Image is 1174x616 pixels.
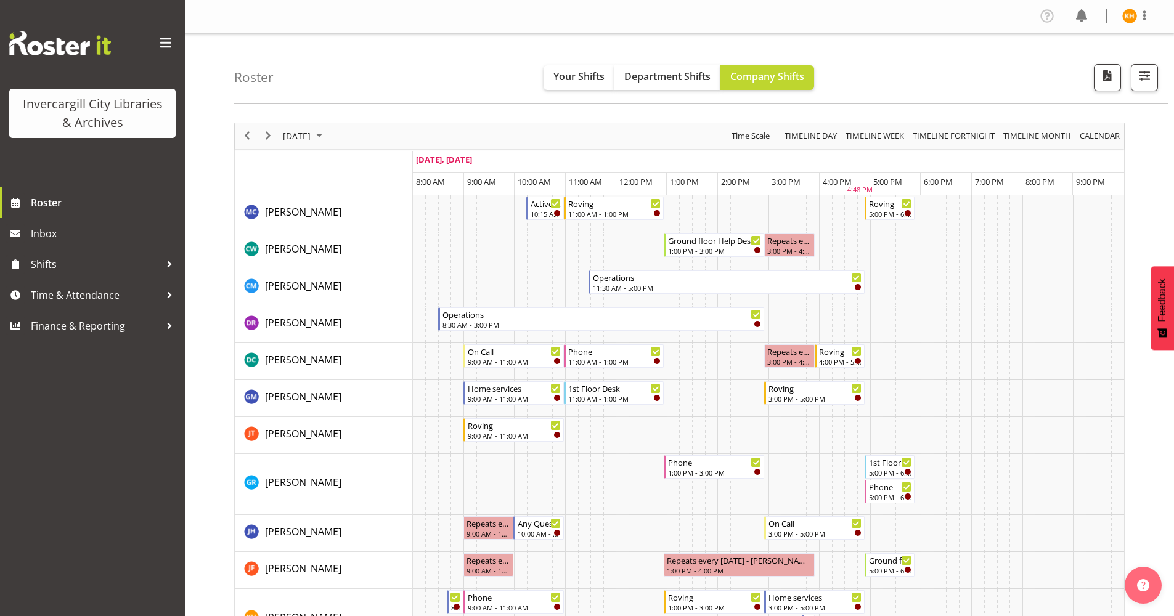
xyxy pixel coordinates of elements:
[463,516,513,540] div: Jillian Hunter"s event - Repeats every tuesday - Jillian Hunter Begin From Tuesday, October 7, 20...
[730,128,772,144] button: Time Scale
[235,306,413,343] td: Debra Robinson resource
[764,344,814,368] div: Donald Cunningham"s event - Repeats every tuesday - Donald Cunningham Begin From Tuesday, October...
[767,357,811,367] div: 3:00 PM - 4:00 PM
[667,565,811,575] div: 1:00 PM - 4:00 PM
[865,455,915,479] div: Grace Roscoe-Squires"s event - 1st Floor Desk Begin From Tuesday, October 7, 2025 at 5:00:00 PM G...
[447,590,463,614] div: Kaela Harley"s event - Newspapers Begin From Tuesday, October 7, 2025 at 8:40:00 AM GMT+13:00 End...
[513,516,563,540] div: Jillian Hunter"s event - Any Questions Begin From Tuesday, October 7, 2025 at 10:00:00 AM GMT+13:...
[467,517,510,529] div: Repeats every [DATE] - [PERSON_NAME]
[589,270,865,294] div: Cindy Mulrooney"s event - Operations Begin From Tuesday, October 7, 2025 at 11:30:00 AM GMT+13:00...
[670,176,699,187] span: 1:00 PM
[442,320,761,330] div: 8:30 AM - 3:00 PM
[265,353,341,367] span: [PERSON_NAME]
[1094,64,1121,91] button: Download a PDF of the roster for the current day
[235,380,413,417] td: Gabriel McKay Smith resource
[568,394,661,403] div: 11:00 AM - 1:00 PM
[764,516,865,540] div: Jillian Hunter"s event - On Call Begin From Tuesday, October 7, 2025 at 3:00:00 PM GMT+13:00 Ends...
[865,197,915,220] div: Aurora Catu"s event - Roving Begin From Tuesday, October 7, 2025 at 5:00:00 PM GMT+13:00 Ends At ...
[768,394,862,403] div: 3:00 PM - 5:00 PM
[865,553,915,577] div: Joanne Forbes"s event - Ground floor Help Desk Begin From Tuesday, October 7, 2025 at 5:00:00 PM ...
[668,602,761,612] div: 1:00 PM - 3:00 PM
[869,456,911,468] div: 1st Floor Desk
[235,195,413,232] td: Aurora Catu resource
[416,176,445,187] span: 8:00 AM
[265,390,341,403] span: [PERSON_NAME]
[768,602,862,612] div: 3:00 PM - 5:00 PM
[767,246,811,256] div: 3:00 PM - 4:00 PM
[531,209,561,219] div: 10:15 AM - 11:00 AM
[768,517,862,529] div: On Call
[664,590,764,614] div: Kaela Harley"s event - Roving Begin From Tuesday, October 7, 2025 at 1:00:00 PM GMT+13:00 Ends At...
[975,176,1004,187] span: 7:00 PM
[279,123,330,149] div: October 7, 2025
[869,554,911,566] div: Ground floor Help Desk
[768,382,862,394] div: Roving
[265,242,341,256] span: [PERSON_NAME]
[468,591,561,603] div: Phone
[668,246,761,256] div: 1:00 PM - 3:00 PM
[624,70,711,83] span: Department Shifts
[22,95,163,132] div: Invercargill City Libraries & Archives
[468,419,561,431] div: Roving
[416,154,472,165] span: [DATE], [DATE]
[668,591,761,603] div: Roving
[819,345,862,357] div: Roving
[265,316,341,330] span: [PERSON_NAME]
[265,315,341,330] a: [PERSON_NAME]
[239,128,256,144] button: Previous
[235,454,413,515] td: Grace Roscoe-Squires resource
[531,197,561,209] div: Active Rhyming
[768,529,862,538] div: 3:00 PM - 5:00 PM
[235,269,413,306] td: Cindy Mulrooney resource
[730,128,771,144] span: Time Scale
[438,307,764,331] div: Debra Robinson"s event - Operations Begin From Tuesday, October 7, 2025 at 8:30:00 AM GMT+13:00 E...
[468,382,561,394] div: Home services
[1076,176,1105,187] span: 9:00 PM
[1025,176,1054,187] span: 8:00 PM
[265,562,341,575] span: [PERSON_NAME]
[265,278,341,293] a: [PERSON_NAME]
[31,193,179,212] span: Roster
[265,561,341,576] a: [PERSON_NAME]
[265,426,341,441] a: [PERSON_NAME]
[911,128,996,144] span: Timeline Fortnight
[564,197,664,220] div: Aurora Catu"s event - Roving Begin From Tuesday, October 7, 2025 at 11:00:00 AM GMT+13:00 Ends At...
[468,394,561,403] div: 9:00 AM - 11:00 AM
[869,468,911,477] div: 5:00 PM - 6:00 PM
[768,591,862,603] div: Home services
[265,427,341,440] span: [PERSON_NAME]
[235,552,413,589] td: Joanne Forbes resource
[1131,64,1158,91] button: Filter Shifts
[720,65,814,90] button: Company Shifts
[764,233,814,257] div: Catherine Wilson"s event - Repeats every tuesday - Catherine Wilson Begin From Tuesday, October 7...
[568,197,661,209] div: Roving
[468,431,561,440] div: 9:00 AM - 11:00 AM
[664,553,814,577] div: Joanne Forbes"s event - Repeats every tuesday - Joanne Forbes Begin From Tuesday, October 7, 2025...
[764,590,865,614] div: Kaela Harley"s event - Home services Begin From Tuesday, October 7, 2025 at 3:00:00 PM GMT+13:00 ...
[869,565,911,575] div: 5:00 PM - 6:00 PM
[553,70,605,83] span: Your Shifts
[667,554,811,566] div: Repeats every [DATE] - [PERSON_NAME]
[31,317,160,335] span: Finance & Reporting
[815,344,865,368] div: Donald Cunningham"s event - Roving Begin From Tuesday, October 7, 2025 at 4:00:00 PM GMT+13:00 En...
[721,176,750,187] span: 2:00 PM
[873,176,902,187] span: 5:00 PM
[730,70,804,83] span: Company Shifts
[235,232,413,269] td: Catherine Wilson resource
[265,279,341,293] span: [PERSON_NAME]
[1002,128,1072,144] span: Timeline Month
[468,602,561,612] div: 9:00 AM - 11:00 AM
[260,128,277,144] button: Next
[668,234,761,246] div: Ground floor Help Desk
[847,185,873,195] div: 4:48 PM
[265,241,341,256] a: [PERSON_NAME]
[265,352,341,367] a: [PERSON_NAME]
[234,70,274,84] h4: Roster
[467,565,510,575] div: 9:00 AM - 10:00 AM
[1078,128,1122,144] button: Month
[568,357,661,367] div: 11:00 AM - 1:00 PM
[31,255,160,274] span: Shifts
[518,176,551,187] span: 10:00 AM
[1001,128,1074,144] button: Timeline Month
[467,176,496,187] span: 9:00 AM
